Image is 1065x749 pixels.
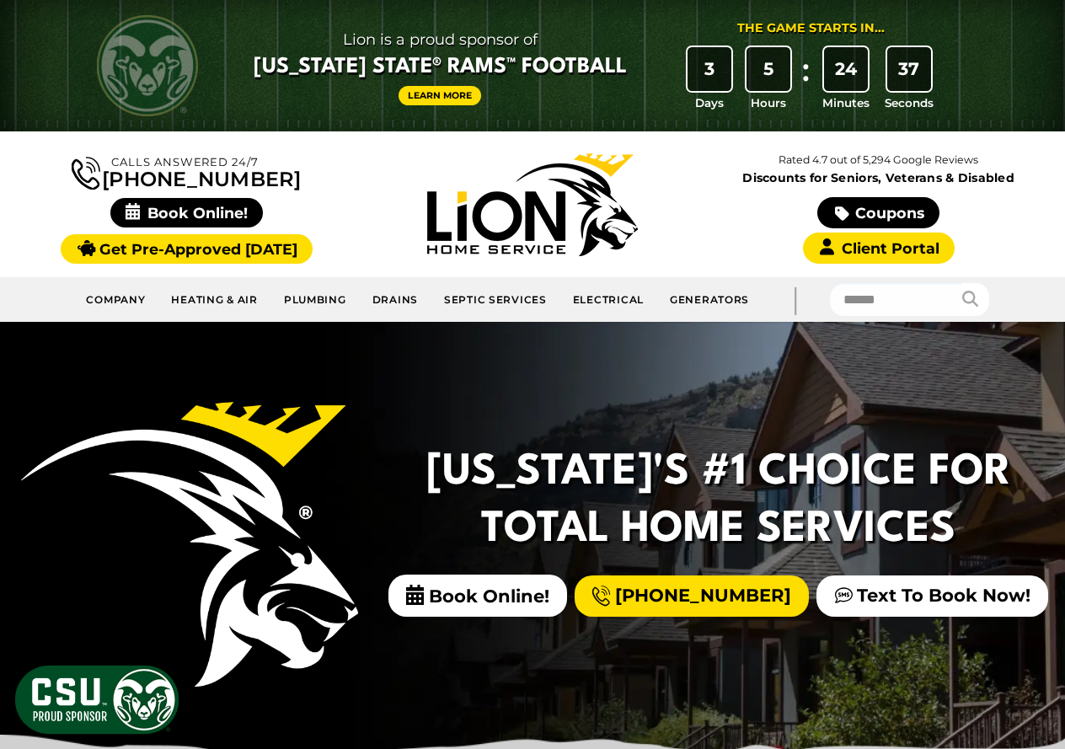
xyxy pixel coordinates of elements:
[423,445,1014,559] h2: [US_STATE]'s #1 Choice For Total Home Services
[695,94,724,111] span: Days
[13,663,181,736] img: CSU Sponsor Badge
[824,47,868,91] div: 24
[705,151,1052,169] p: Rated 4.7 out of 5,294 Google Reviews
[822,94,870,111] span: Minutes
[360,284,431,315] a: Drains
[657,284,762,315] a: Generators
[816,575,1048,617] a: Text To Book Now!
[762,277,829,322] div: |
[61,234,313,264] a: Get Pre-Approved [DATE]
[271,284,360,315] a: Plumbing
[575,575,809,617] a: [PHONE_NUMBER]
[72,153,301,190] a: [PHONE_NUMBER]
[427,153,638,256] img: Lion Home Service
[737,19,885,38] div: The Game Starts in...
[747,47,790,91] div: 5
[254,26,627,53] span: Lion is a proud sponsor of
[388,575,567,617] span: Book Online!
[431,284,560,315] a: Septic Services
[798,47,815,112] div: :
[751,94,786,111] span: Hours
[73,284,158,315] a: Company
[560,284,657,315] a: Electrical
[887,47,931,91] div: 37
[399,86,481,105] a: Learn More
[158,284,270,315] a: Heating & Air
[97,15,198,116] img: CSU Rams logo
[817,197,939,228] a: Coupons
[885,94,934,111] span: Seconds
[254,53,627,82] span: [US_STATE] State® Rams™ Football
[709,172,1048,184] span: Discounts for Seniors, Veterans & Disabled
[688,47,731,91] div: 3
[803,233,955,264] a: Client Portal
[110,198,263,227] span: Book Online!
